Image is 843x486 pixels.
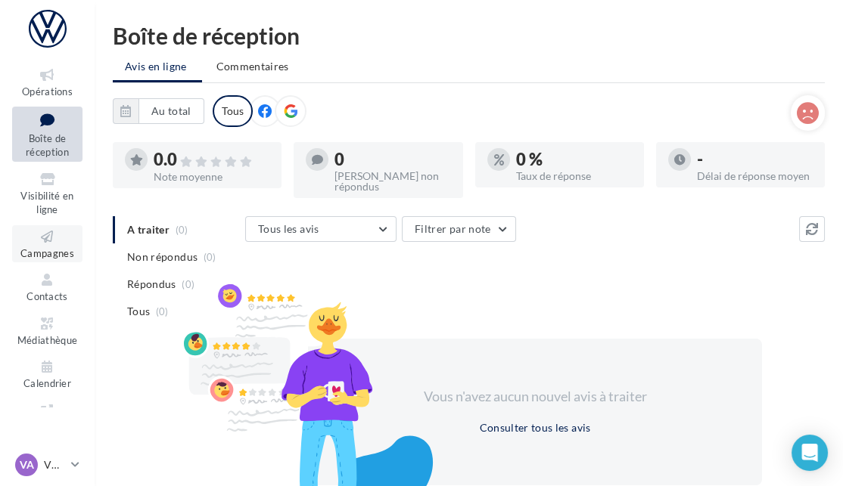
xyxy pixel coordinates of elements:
[22,85,73,98] span: Opérations
[113,98,204,124] button: Au total
[156,305,169,317] span: (0)
[697,171,813,181] div: Délai de réponse moyen
[12,268,82,305] a: Contacts
[12,168,82,219] a: Visibilité en ligne
[20,247,74,259] span: Campagnes
[12,312,82,349] a: Médiathèque
[12,450,82,479] a: VA VW [GEOGRAPHIC_DATA]
[12,355,82,392] a: Calendrier
[697,151,813,168] div: -
[154,172,269,182] div: Note moyenne
[516,151,632,168] div: 0 %
[245,216,397,242] button: Tous les avis
[334,151,450,168] div: 0
[334,171,450,192] div: [PERSON_NAME] non répondus
[473,419,596,437] button: Consulter tous les avis
[26,132,69,159] span: Boîte de réception
[12,107,82,162] a: Boîte de réception
[17,334,78,346] span: Médiathèque
[23,377,71,389] span: Calendrier
[44,457,65,472] p: VW [GEOGRAPHIC_DATA]
[213,95,253,127] div: Tous
[12,63,82,101] a: Opérations
[20,457,34,472] span: VA
[792,435,828,471] div: Open Intercom Messenger
[204,251,216,263] span: (0)
[138,98,204,124] button: Au total
[154,151,269,169] div: 0.0
[127,277,176,292] span: Répondus
[113,24,825,47] div: Boîte de réception
[402,216,516,242] button: Filtrer par note
[405,387,665,407] div: Vous n'avez aucun nouvel avis à traiter
[127,304,150,319] span: Tous
[182,278,194,290] span: (0)
[216,59,289,74] span: Commentaires
[516,171,632,181] div: Taux de réponse
[12,399,82,465] a: PLV et print personnalisable
[127,249,198,265] span: Non répondus
[258,222,319,235] span: Tous les avis
[26,290,68,302] span: Contacts
[12,225,82,262] a: Campagnes
[20,190,73,216] span: Visibilité en ligne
